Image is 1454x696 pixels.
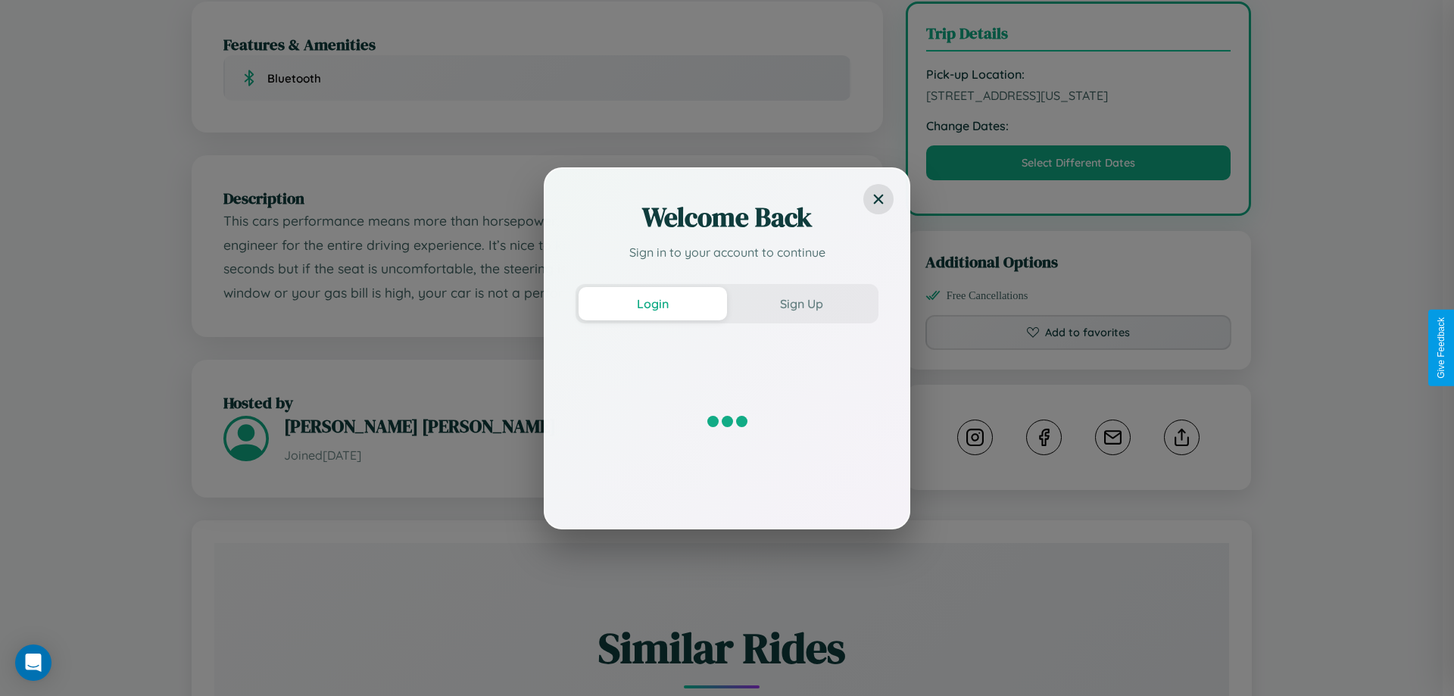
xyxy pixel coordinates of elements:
button: Sign Up [727,287,875,320]
div: Open Intercom Messenger [15,645,51,681]
p: Sign in to your account to continue [576,243,878,261]
button: Login [579,287,727,320]
h2: Welcome Back [576,199,878,236]
div: Give Feedback [1436,317,1446,379]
